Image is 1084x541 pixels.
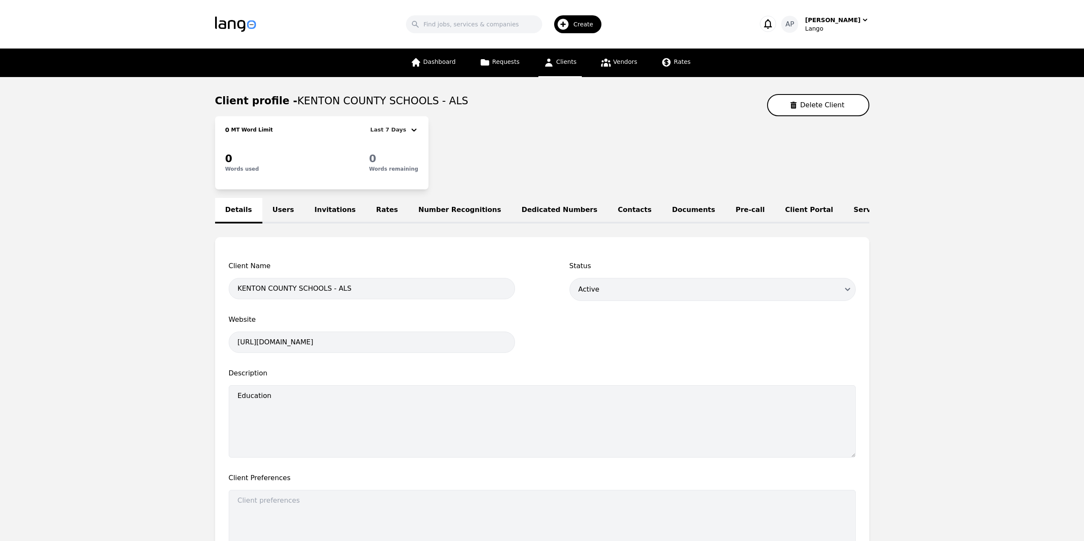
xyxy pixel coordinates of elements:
img: Logo [215,17,256,32]
a: Users [262,198,305,223]
span: Requests [492,58,520,65]
textarea: Education [229,385,856,458]
p: Words used [225,166,259,172]
span: Dashboard [423,58,456,65]
span: KENTON COUNTY SCHOOLS - ALS [297,95,468,107]
input: Find jobs, services & companies [406,15,542,33]
input: https://company.com [229,332,515,353]
span: 0 [225,126,230,133]
a: Contacts [608,198,662,223]
span: Status [569,261,856,271]
input: Client name [229,278,515,299]
span: Description [229,368,856,378]
span: Website [229,315,515,325]
div: Lango [805,24,869,33]
a: Requests [474,49,525,77]
span: Create [573,20,599,29]
a: Dashboard [405,49,461,77]
span: 0 [225,153,233,165]
span: Clients [556,58,577,65]
p: Words remaining [369,166,418,172]
button: Create [542,12,607,37]
a: Pre-call [725,198,775,223]
span: 0 [369,153,376,165]
div: Last 7 Days [370,125,409,135]
span: Rates [674,58,690,65]
a: Rates [656,49,696,77]
span: Vendors [613,58,637,65]
a: Client Portal [775,198,843,223]
h2: MT Word Limit [229,126,273,133]
a: Rates [366,198,408,223]
div: [PERSON_NAME] [805,16,860,24]
button: Delete Client [767,94,869,116]
button: AP[PERSON_NAME]Lango [781,16,869,33]
h1: Client profile - [215,94,469,108]
a: Vendors [595,49,642,77]
span: Client Preferences [229,473,856,483]
a: Dedicated Numbers [511,198,607,223]
a: Invitations [304,198,366,223]
span: Client Name [229,261,515,271]
a: Number Recognitions [408,198,511,223]
a: Documents [662,198,725,223]
a: Service Lines [843,198,915,223]
a: Clients [538,49,582,77]
span: AP [785,19,794,29]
